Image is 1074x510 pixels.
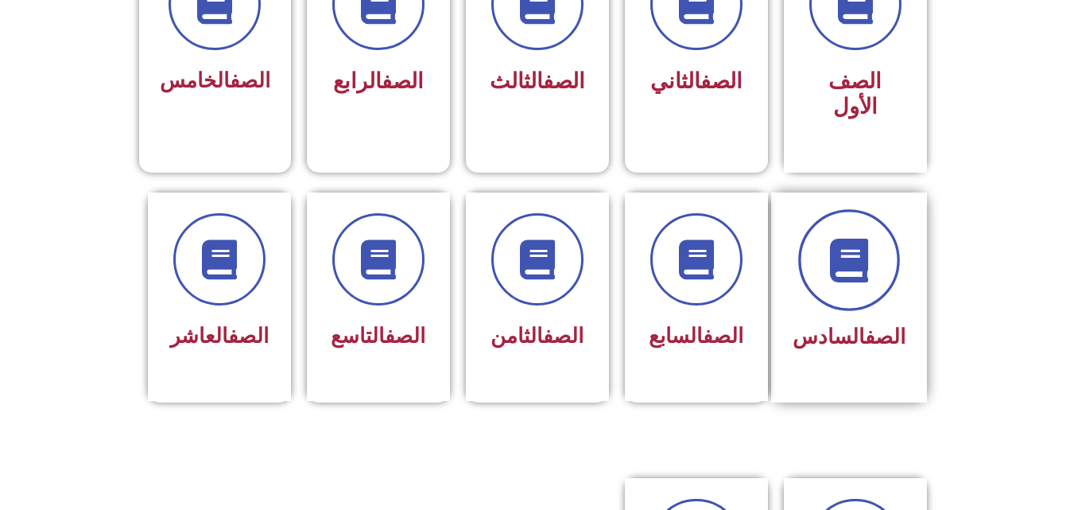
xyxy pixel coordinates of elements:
[382,68,424,94] a: الصف
[228,324,269,348] a: الصف
[793,325,905,348] span: السادس
[865,325,905,348] a: الصف
[703,324,743,348] a: الصف
[543,68,585,94] a: الصف
[490,68,585,94] span: الثالث
[700,68,742,94] a: الصف
[385,324,425,348] a: الصف
[333,68,424,94] span: الرابع
[649,324,743,348] span: السابع
[543,324,584,348] a: الصف
[331,324,425,348] span: التاسع
[490,324,584,348] span: الثامن
[230,68,270,92] a: الصف
[650,68,742,94] span: الثاني
[828,68,882,119] span: الصف الأول
[160,68,270,92] span: الخامس
[170,324,269,348] span: العاشر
